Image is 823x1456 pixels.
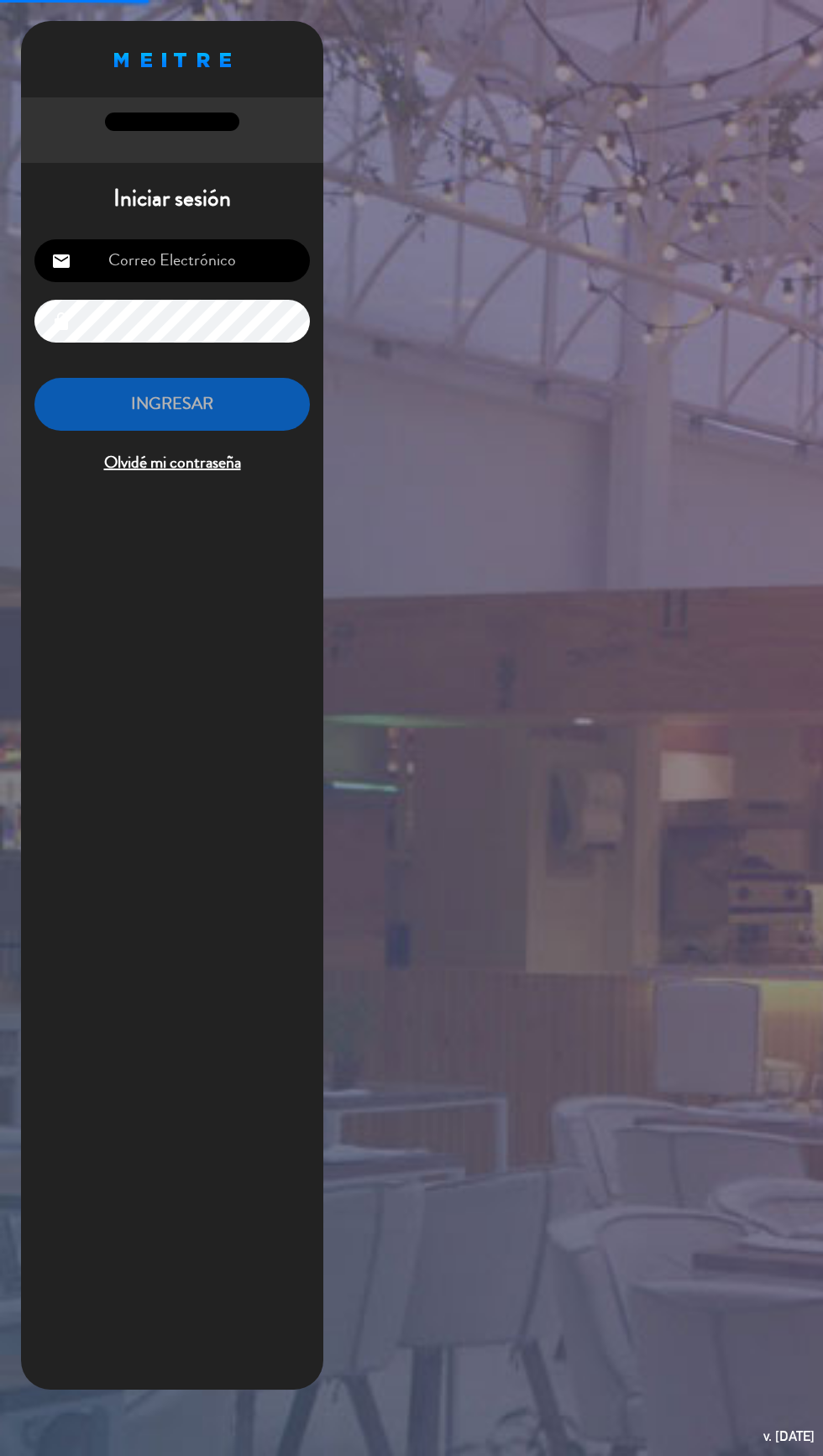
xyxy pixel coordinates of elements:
[34,239,310,282] input: Correo Electrónico
[114,53,231,67] img: MEITRE
[34,449,310,477] span: Olvidé mi contraseña
[51,251,71,271] i: email
[51,312,71,332] i: lock
[34,378,310,431] button: INGRESAR
[21,185,323,213] h1: Iniciar sesión
[763,1425,815,1448] div: v. [DATE]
